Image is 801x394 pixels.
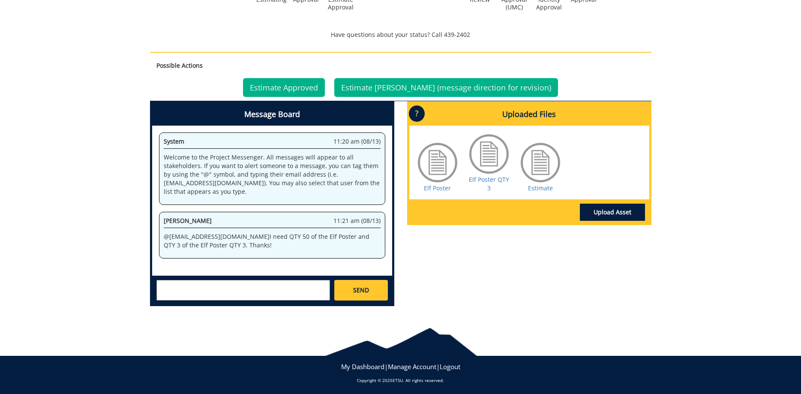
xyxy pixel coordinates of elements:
[353,286,369,295] span: SEND
[164,232,381,250] p: @ [EMAIL_ADDRESS][DOMAIN_NAME] I need QTY 50 of the Elf Poster and QTY 3 of the Elf Poster QTY 3....
[424,184,451,192] a: Elf Poster
[164,153,381,196] p: Welcome to the Project Messenger. All messages will appear to all stakeholders. If you want to al...
[440,362,460,371] a: Logout
[156,280,330,301] textarea: messageToSend
[334,78,558,97] a: Estimate [PERSON_NAME] (message direction for revision)
[341,362,384,371] a: My Dashboard
[152,103,392,126] h4: Message Board
[388,362,436,371] a: Manage Account
[469,175,509,192] a: Elf Poster QTY 3
[164,137,184,145] span: System
[409,103,649,126] h4: Uploaded Files
[528,184,553,192] a: Estimate
[333,137,381,146] span: 11:20 am (08/13)
[164,217,212,225] span: [PERSON_NAME]
[243,78,325,97] a: Estimate Approved
[409,105,425,122] p: ?
[580,204,645,221] a: Upload Asset
[393,377,403,383] a: ETSU
[150,30,651,39] p: Have questions about your status? Call 439-2402
[333,217,381,225] span: 11:21 am (08/13)
[156,61,203,69] strong: Possible Actions
[334,280,387,301] a: SEND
